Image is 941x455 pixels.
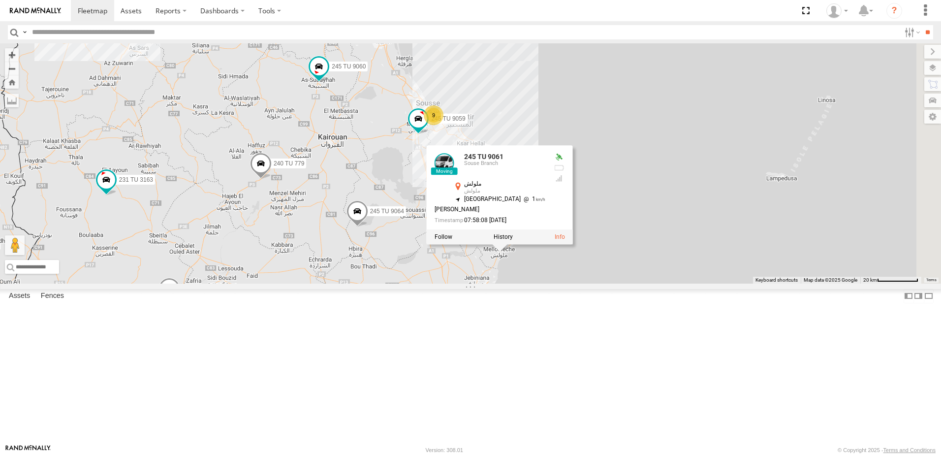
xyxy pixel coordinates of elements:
div: No battery health information received from this device. [553,164,565,172]
button: Zoom Home [5,75,19,89]
div: Version: 308.01 [426,447,463,453]
button: Keyboard shortcuts [755,277,798,284]
div: Souse Branch [464,161,545,167]
div: Nejah Benkhalifa [823,3,851,18]
span: 240 TU 779 [274,160,305,167]
span: Map data ©2025 Google [804,277,857,283]
div: Date/time of location update [435,217,545,224]
label: View Asset History [494,233,513,240]
div: 9 [424,105,443,125]
a: Terms and Conditions [883,447,936,453]
img: rand-logo.svg [10,7,61,14]
a: Terms (opens in new tab) [926,278,937,282]
label: Dock Summary Table to the Left [904,289,913,303]
div: © Copyright 2025 - [838,447,936,453]
label: Search Query [21,25,29,39]
button: Drag Pegman onto the map to open Street View [5,235,25,255]
div: GSM Signal = 4 [553,175,565,183]
label: Map Settings [924,110,941,124]
i: ? [886,3,902,19]
label: Realtime tracking of Asset [435,233,452,240]
span: 231 TU 3163 [119,176,153,183]
span: 1 [521,196,545,203]
a: Visit our Website [5,445,51,455]
label: Hide Summary Table [924,289,934,303]
span: 245 TU 9060 [332,63,366,70]
button: Zoom out [5,62,19,75]
a: View Asset Details [435,154,454,173]
a: View Asset Details [555,233,565,240]
button: Map Scale: 20 km per 80 pixels [860,277,921,284]
span: [GEOGRAPHIC_DATA] [464,196,521,203]
span: 20 km [863,277,877,283]
span: 245 TU 9059 [431,115,465,122]
a: 245 TU 9061 [464,153,503,161]
label: Search Filter Options [901,25,922,39]
label: Measure [5,94,19,107]
label: Assets [4,289,35,303]
span: 245 TU 9064 [370,208,404,215]
div: [PERSON_NAME] [435,207,545,213]
button: Zoom in [5,48,19,62]
div: ملولش [464,181,545,188]
div: ملولش [464,189,545,195]
label: Fences [36,289,69,303]
div: Valid GPS Fix [553,154,565,162]
label: Dock Summary Table to the Right [913,289,923,303]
